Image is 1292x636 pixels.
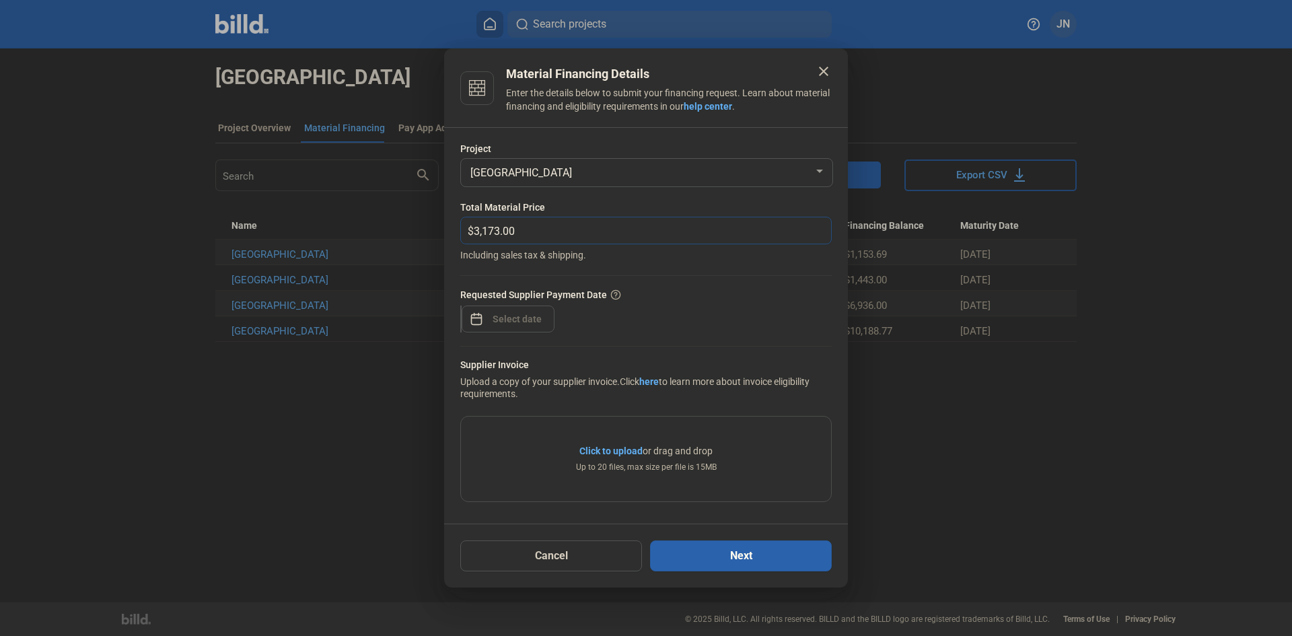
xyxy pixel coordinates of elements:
[643,444,713,458] span: or drag and drop
[470,166,572,179] span: [GEOGRAPHIC_DATA]
[460,358,832,402] div: Upload a copy of your supplier invoice.
[460,287,832,302] div: Requested Supplier Payment Date
[460,376,810,399] span: Click to learn more about invoice eligibility requirements.
[506,86,832,116] div: Enter the details below to submit your financing request. Learn about material financing and elig...
[684,101,732,112] a: help center
[460,358,832,375] div: Supplier Invoice
[461,217,474,240] span: $
[579,446,643,456] span: Click to upload
[576,461,717,473] div: Up to 20 files, max size per file is 15MB
[460,142,832,155] div: Project
[474,217,831,244] input: 0.00
[460,540,642,571] button: Cancel
[460,244,832,262] span: Including sales tax & shipping.
[639,376,659,387] a: here
[816,63,832,79] mat-icon: close
[489,311,546,327] input: Select date
[470,306,483,319] button: Open calendar
[732,101,735,112] span: .
[650,540,832,571] button: Next
[506,65,832,83] div: Material Financing Details
[460,201,832,214] div: Total Material Price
